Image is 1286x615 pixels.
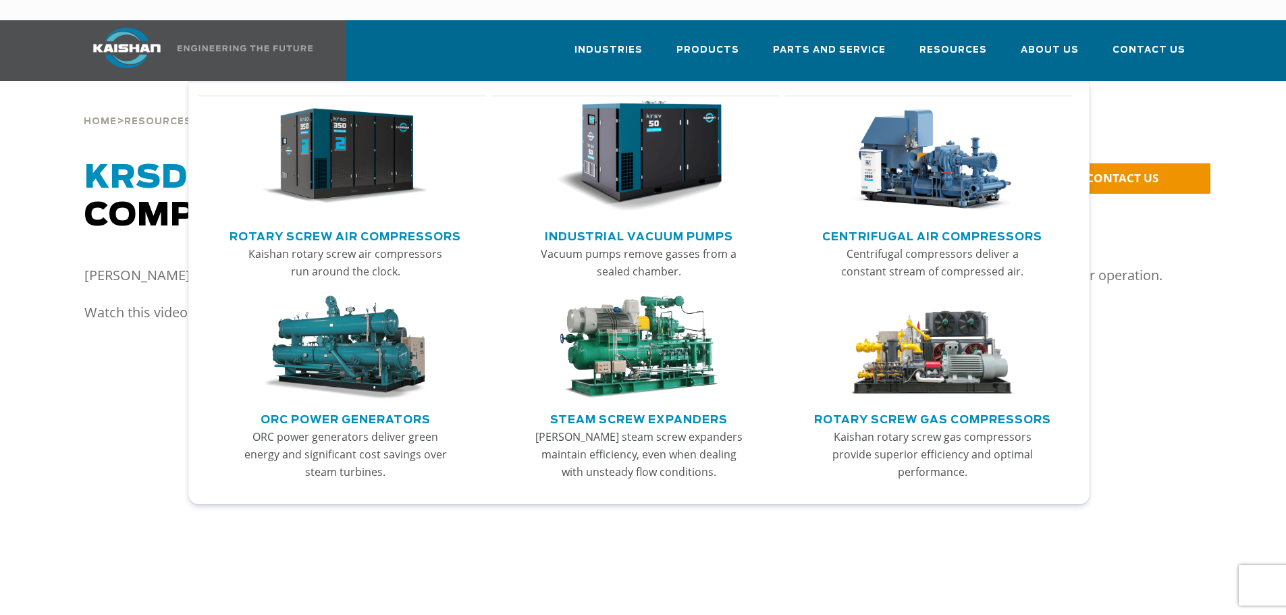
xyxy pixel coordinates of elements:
span: KRSD [84,162,188,194]
a: About Us [1021,32,1079,78]
img: kaishan logo [76,28,178,68]
a: Steam Screw Expanders [550,408,728,428]
a: Parts and Service [773,32,886,78]
a: Centrifugal Air Compressors [822,225,1042,245]
a: Resources [124,115,192,127]
span: Home [84,117,117,126]
img: thumb-Rotary-Screw-Air-Compressors [262,101,428,213]
span: Resources [124,117,192,126]
p: [PERSON_NAME] steam screw expanders maintain efficiency, even when dealing with unsteady flow con... [533,428,744,481]
p: Centrifugal compressors deliver a constant stream of compressed air. [827,245,1038,280]
a: CONTACT US [1043,163,1210,194]
img: thumb-Rotary-Screw-Gas-Compressors [849,296,1015,400]
p: Vacuum pumps remove gasses from a sealed chamber. [533,245,744,280]
p: [PERSON_NAME]’s KRSD rotary screw direct-drive air compressor features a unique design that guara... [84,262,1202,289]
a: Rotary Screw Air Compressors [230,225,461,245]
p: Watch this video of our very own [PERSON_NAME], regional manager, discussing [PERSON_NAME]’s KRSD... [84,299,1202,326]
p: Kaishan rotary screw air compressors run around the clock. [240,245,451,280]
img: thumb-Centrifugal-Air-Compressors [849,101,1015,213]
a: Kaishan USA [76,20,315,81]
img: thumb-ORC-Power-Generators [262,296,428,400]
a: Industrial Vacuum Pumps [545,225,733,245]
span: CONTACT US [1086,170,1158,186]
span: Industries [574,43,643,58]
a: ORC Power Generators [261,408,431,428]
img: thumb-Industrial-Vacuum-Pumps [556,101,722,213]
div: > > > [84,81,560,132]
span: Contact Us [1113,43,1185,58]
span: Products [676,43,739,58]
a: Rotary Screw Gas Compressors [814,408,1051,428]
span: Rotary Screw Direct-Drive Air Compressors [84,162,832,232]
a: Contact Us [1113,32,1185,78]
img: thumb-Steam-Screw-Expanders [556,296,722,400]
a: Home [84,115,117,127]
a: Products [676,32,739,78]
p: ORC power generators deliver green energy and significant cost savings over steam turbines. [240,428,451,481]
a: Industries [574,32,643,78]
p: Kaishan rotary screw gas compressors provide superior efficiency and optimal performance. [827,428,1038,481]
span: About Us [1021,43,1079,58]
span: Resources [919,43,987,58]
a: Resources [919,32,987,78]
img: Engineering the future [178,45,313,51]
span: Parts and Service [773,43,886,58]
